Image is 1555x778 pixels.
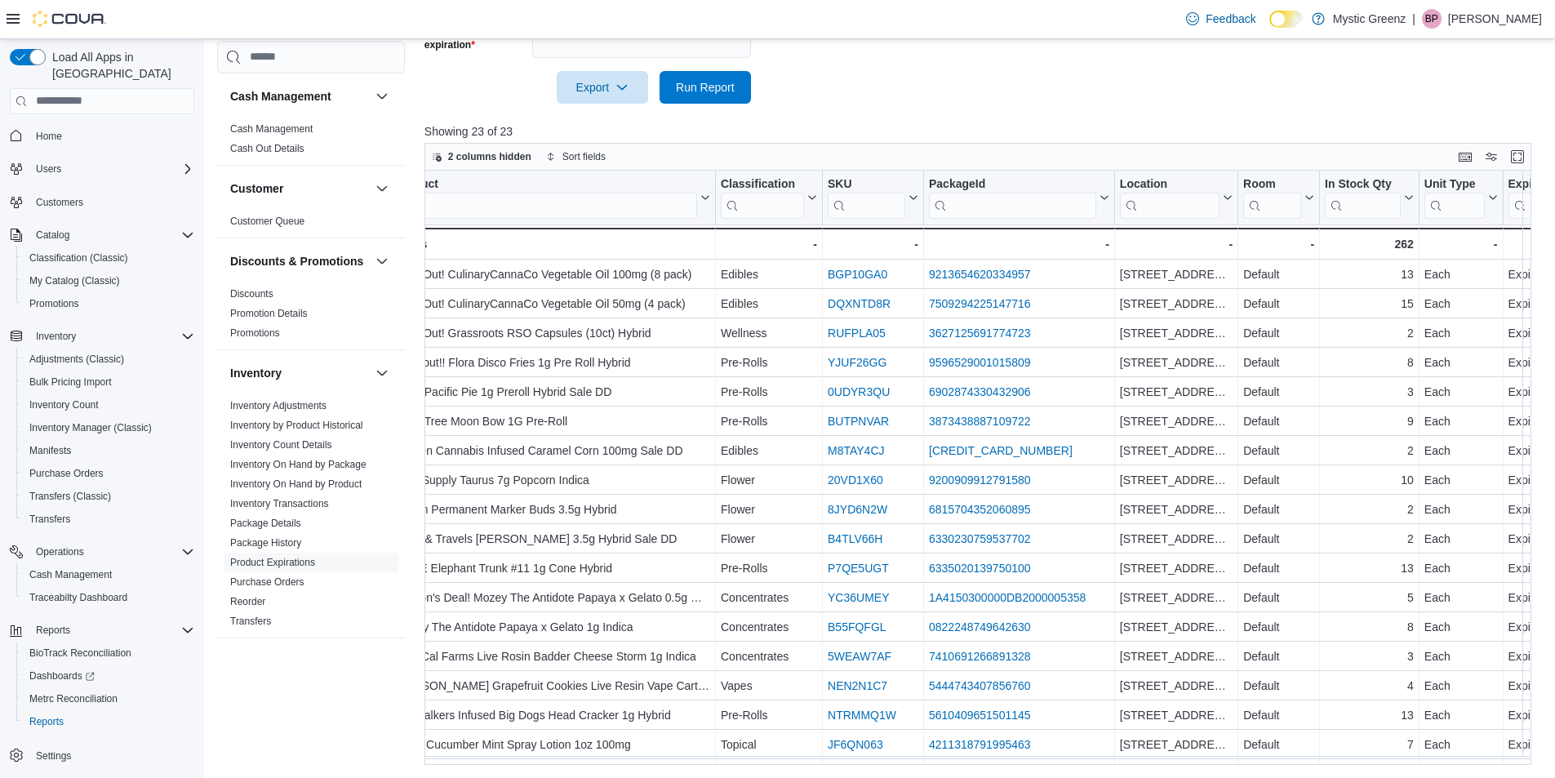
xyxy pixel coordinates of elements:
button: Catalog [3,224,201,247]
div: [STREET_ADDRESS] [1120,411,1233,431]
a: Package History [230,537,301,549]
div: [STREET_ADDRESS] [1120,470,1233,490]
button: Users [29,159,68,179]
div: Default [1243,294,1314,313]
p: Showing 23 of 23 [424,123,1543,140]
span: Transfers (Classic) [23,487,194,506]
span: Settings [29,745,194,765]
button: Customer [230,180,369,197]
div: Each [1424,323,1498,343]
span: Classification (Classic) [29,251,128,265]
div: [STREET_ADDRESS] [1120,353,1233,372]
span: Reports [36,624,70,637]
a: Settings [29,746,78,766]
div: Product [395,176,697,218]
a: Purchase Orders [230,576,304,588]
button: Settings [3,743,201,767]
button: Reports [16,710,201,733]
span: Purchase Orders [23,464,194,483]
div: Each [1424,470,1498,490]
a: BUTPNVAR [828,415,889,428]
a: B4TLV66H [828,532,882,545]
span: Inventory by Product Historical [230,419,363,432]
div: 3 [1325,382,1414,402]
span: Operations [36,545,84,558]
a: NTRMMQ1W [828,709,896,722]
span: Package Details [230,517,301,530]
div: Edibles [721,294,817,313]
a: 0822248749642630 [929,620,1031,634]
div: Edibles [721,265,817,284]
a: Customer Queue [230,216,304,227]
a: Inventory by Product Historical [230,420,363,431]
button: Operations [3,540,201,563]
div: Room [1243,176,1301,192]
div: [STREET_ADDRESS] [1120,500,1233,519]
span: Dashboards [29,669,95,682]
span: Operations [29,542,194,562]
span: Purchase Orders [29,467,104,480]
div: Each [1424,265,1498,284]
a: Inventory Count [23,395,105,415]
button: Catalog [29,225,76,245]
span: Manifests [29,444,71,457]
span: Inventory Count Details [230,438,332,451]
a: 3873438887109722 [929,415,1031,428]
span: 2 columns hidden [448,150,531,163]
span: Inventory On Hand by Package [230,458,367,471]
button: Customers [3,190,201,214]
span: Customer Queue [230,215,304,228]
button: BioTrack Reconciliation [16,642,201,665]
button: Bulk Pricing Import [16,371,201,393]
a: Package Details [230,518,301,529]
span: Adjustments (Classic) [23,349,194,369]
span: Reports [29,620,194,640]
a: NEN2N1C7 [828,679,887,692]
button: Reports [3,619,201,642]
div: - [721,234,817,254]
span: Inventory [29,327,194,346]
a: 1A4150300000DB2000005358 [929,591,1086,604]
span: Load All Apps in [GEOGRAPHIC_DATA] [46,49,194,82]
div: Pre-Rolls [721,353,817,372]
button: Classification (Classic) [16,247,201,269]
a: 6902874330432906 [929,385,1031,398]
div: PackageId [929,176,1096,192]
span: My Catalog (Classic) [23,271,194,291]
div: Default [1243,323,1314,343]
div: Blow Out! CulinaryCannaCo Vegetable Oil 100mg (8 pack) [395,265,710,284]
a: Inventory Count Details [230,439,332,451]
span: Inventory Adjustments [230,399,327,412]
button: Location [1120,176,1233,218]
div: - [828,234,918,254]
span: Run Report [676,79,735,96]
div: Flower [721,529,817,549]
div: 15 [1325,294,1414,313]
a: Dashboards [23,666,101,686]
a: Inventory Transactions [230,498,329,509]
button: Room [1243,176,1314,218]
span: Cash Management [29,568,112,581]
span: Feedback [1206,11,1255,27]
div: Pre-Rolls [721,382,817,402]
span: Inventory On Hand by Product [230,478,362,491]
div: Wellness [721,323,817,343]
span: Transfers (Classic) [29,490,111,503]
div: Blow Out! Grassroots RSO Capsules (10ct) Hybrid [395,323,710,343]
span: Bulk Pricing Import [29,376,112,389]
span: Reports [29,715,64,728]
div: Each [1424,382,1498,402]
a: My Catalog (Classic) [23,271,127,291]
a: Purchase Orders [23,464,110,483]
div: Unit Type [1424,176,1485,192]
input: Dark Mode [1269,11,1304,28]
a: Discounts [230,288,273,300]
div: Flower [721,470,817,490]
button: Home [3,124,201,148]
button: Purchase Orders [16,462,201,485]
button: Unit Type [1424,176,1498,218]
a: Customers [29,193,90,212]
button: Traceabilty Dashboard [16,586,201,609]
button: Sort fields [540,147,612,167]
span: Classification (Classic) [23,248,194,268]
